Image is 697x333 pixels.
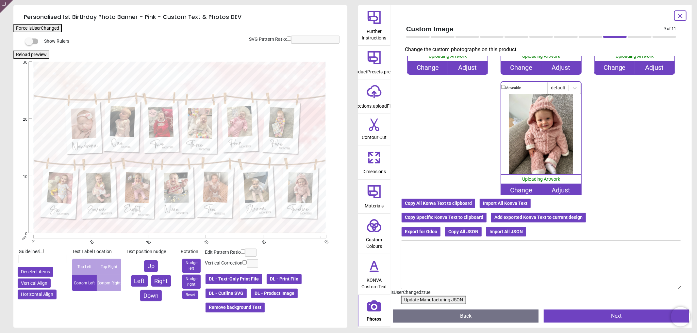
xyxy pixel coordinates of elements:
span: cm [21,235,27,241]
button: KONVA Custom Text [358,254,390,294]
button: Back [393,310,539,323]
span: 20 [15,117,27,122]
button: Dimensions [358,145,390,179]
span: 20 [145,239,149,243]
span: Uploading Artwork [522,53,560,59]
span: 10 [88,239,92,243]
button: Contour Cut [358,114,390,145]
span: Uploading Artwork [429,53,467,59]
span: sections.uploadFile [355,100,394,110]
label: SVG Pattern Ratio: [249,36,287,43]
span: Materials [365,200,384,209]
button: Copy All JSON [444,226,482,237]
span: productPresets.preset [352,66,397,75]
span: Photos [367,313,382,323]
div: Show Rulers [29,38,347,45]
span: Uploading Artwork [616,53,654,59]
span: 10 [15,174,27,180]
span: 0 [30,239,35,243]
div: Change [595,61,635,74]
div: Adjust [541,184,581,197]
span: Dimensions [362,165,386,175]
span: KONVA Custom Text [358,274,390,290]
span: Contour Cut [362,131,387,141]
button: Import All Konva Text [479,198,531,209]
span: 30 [203,239,207,243]
div: isUserChanged: true [390,289,692,296]
span: Uploading Artwork [522,176,560,182]
button: Further Instructions [358,5,390,45]
button: Copy Specific Konva Text to clipboard [401,212,487,223]
button: Next [544,310,689,323]
button: Force isUserChanged [13,24,62,33]
div: Change [501,61,541,74]
button: Add exported Konva Text to current design [490,212,587,223]
div: Adjust [635,61,674,74]
label: Moveable [505,85,521,91]
div: Adjust [541,61,581,74]
h5: Personalised 1st Birthday Photo Banner - Pink - Custom Text & Photos DEV [24,10,337,24]
span: Further Instructions [358,25,390,41]
span: Custom Image [406,24,664,34]
button: Import All JSON [486,226,527,237]
button: Copy All Konva Text to clipboard [401,198,476,209]
p: Change the custom photographs on this product. [405,46,681,53]
div: Adjust [448,61,488,74]
button: Materials [358,180,390,214]
button: productPresets.preset [358,46,390,80]
div: Change [408,61,448,74]
button: Photos [358,295,390,327]
button: sections.uploadFile [358,80,390,114]
span: 30 [15,60,27,65]
button: Reload preview [13,51,49,59]
span: 40 [260,239,264,243]
span: 0 [15,231,27,237]
span: 9 of 11 [664,26,676,32]
button: Custom Colours [358,214,390,254]
span: 51 [323,239,327,243]
span: Custom Colours [358,234,390,250]
div: Change [501,184,541,197]
button: Update Manufacturing JSON [401,296,466,304]
iframe: Brevo live chat [671,307,690,326]
button: Export for Odoo [401,226,441,237]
